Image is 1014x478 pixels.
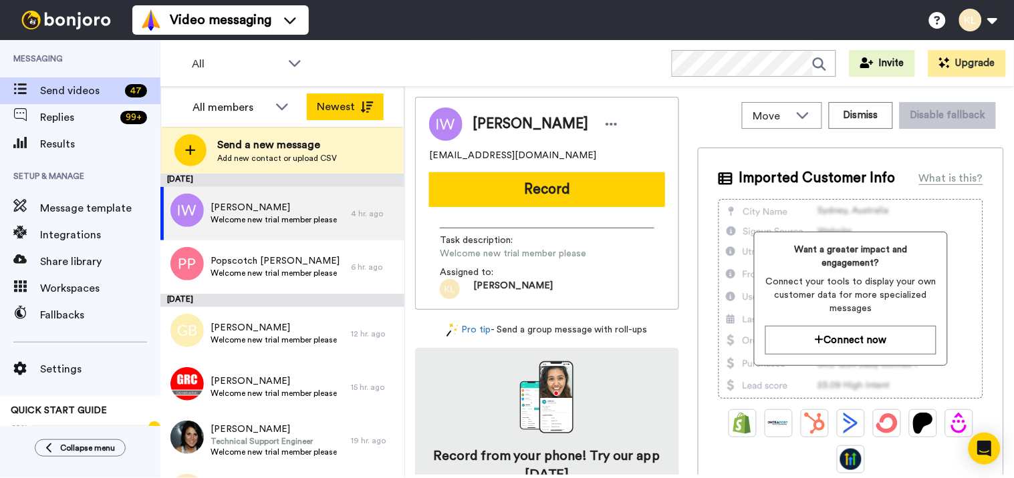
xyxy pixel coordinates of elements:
[307,93,384,120] button: Newest
[193,99,269,115] div: All members
[732,413,753,434] img: Shopify
[753,108,789,124] span: Move
[829,102,893,129] button: Dismiss
[440,247,586,260] span: Welcome new trial member please
[440,234,533,247] span: Task description :
[217,153,337,164] span: Add new contact or upload CSV
[40,361,160,377] span: Settings
[948,413,970,434] img: Drip
[160,174,404,187] div: [DATE]
[211,254,340,268] span: Popscotch [PERSON_NAME]
[148,421,160,433] div: Tooltip anchor
[211,214,337,225] span: Welcome new trial member please
[473,114,588,134] span: [PERSON_NAME]
[170,247,204,280] img: pp.png
[473,279,553,299] span: [PERSON_NAME]
[969,433,1001,465] div: Open Intercom Messenger
[211,423,337,436] span: [PERSON_NAME]
[211,375,337,388] span: [PERSON_NAME]
[900,102,996,129] button: Disable fallback
[520,361,574,433] img: download
[170,194,204,227] img: iw.png
[211,201,337,214] span: [PERSON_NAME]
[739,168,896,188] span: Imported Customer Info
[765,275,936,315] span: Connect your tools to display your own customer data for more specialized messages
[765,243,936,270] span: Want a greater impact and engagement?
[170,11,271,29] span: Video messaging
[912,413,934,434] img: Patreon
[140,9,162,31] img: vm-color.svg
[170,421,204,454] img: e9587fd4-eaa9-4fde-b37a-8db291c9ae1e.jpg
[211,388,337,399] span: Welcome new trial member please
[211,268,340,278] span: Welcome new trial member please
[415,323,679,337] div: - Send a group message with roll-ups
[429,107,463,141] img: Image of Ivana Wang
[804,413,826,434] img: Hubspot
[919,170,983,186] div: What is this?
[160,294,404,307] div: [DATE]
[40,254,160,270] span: Share library
[351,382,398,393] div: 15 hr. ago
[211,321,337,334] span: [PERSON_NAME]
[40,83,120,99] span: Send videos
[192,56,281,72] span: All
[40,109,115,126] span: Replies
[840,413,862,434] img: ActiveCampaign
[11,406,107,415] span: QUICK START GUIDE
[60,443,115,453] span: Collapse menu
[217,137,337,153] span: Send a new message
[170,367,204,401] img: 956a72e5-69fc-4756-bac4-880e730c9c8f.png
[768,413,789,434] img: Ontraport
[850,50,915,77] button: Invite
[40,307,160,323] span: Fallbacks
[211,436,337,447] span: Technical Support Engineer
[928,50,1006,77] button: Upgrade
[429,149,596,162] span: [EMAIL_ADDRESS][DOMAIN_NAME]
[40,227,160,243] span: Integrations
[447,323,491,337] a: Pro tip
[351,435,398,446] div: 19 hr. ago
[11,423,28,433] span: 60%
[40,136,160,152] span: Results
[447,323,459,337] img: magic-wand.svg
[440,266,533,279] span: Assigned to:
[440,279,460,299] img: d11cd98d-fcd2-43d4-8a3b-e07d95f02558.png
[40,280,160,296] span: Workspaces
[876,413,898,434] img: ConvertKit
[351,262,398,272] div: 6 hr. ago
[351,208,398,219] div: 4 hr. ago
[125,84,147,97] div: 47
[351,328,398,339] div: 12 hr. ago
[211,447,337,457] span: Welcome new trial member please
[170,314,204,347] img: gb.png
[35,439,126,457] button: Collapse menu
[211,334,337,345] span: Welcome new trial member please
[120,111,147,124] div: 99 +
[16,11,116,29] img: bj-logo-header-white.svg
[765,326,936,354] button: Connect now
[840,449,862,470] img: GoHighLevel
[429,172,665,207] button: Record
[40,200,160,216] span: Message template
